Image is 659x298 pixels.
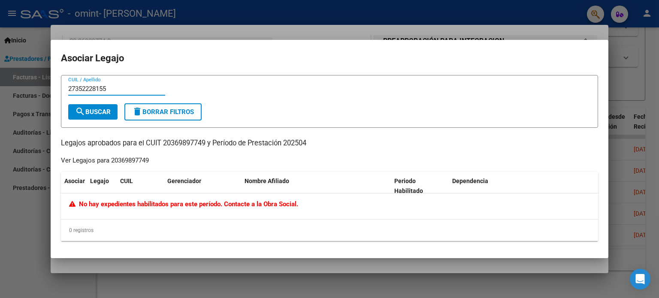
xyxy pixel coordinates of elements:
[75,106,85,117] mat-icon: search
[132,108,194,116] span: Borrar Filtros
[75,108,111,116] span: Buscar
[61,138,598,149] p: Legajos aprobados para el CUIT 20369897749 y Período de Prestación 202504
[90,178,109,184] span: Legajo
[391,172,449,200] datatable-header-cell: Periodo Habilitado
[68,104,118,120] button: Buscar
[61,220,598,241] div: 0 registros
[64,178,85,184] span: Asociar
[245,178,289,184] span: Nombre Afiliado
[452,178,488,184] span: Dependencia
[120,178,133,184] span: CUIL
[132,106,142,117] mat-icon: delete
[449,172,599,200] datatable-header-cell: Dependencia
[61,172,87,200] datatable-header-cell: Asociar
[117,172,164,200] datatable-header-cell: CUIL
[394,178,423,194] span: Periodo Habilitado
[69,200,298,208] span: No hay expedientes habilitados para este período. Contacte a la Obra Social.
[167,178,201,184] span: Gerenciador
[124,103,202,120] button: Borrar Filtros
[61,50,598,66] h2: Asociar Legajo
[164,172,241,200] datatable-header-cell: Gerenciador
[61,156,149,166] div: Ver Legajos para 20369897749
[87,172,117,200] datatable-header-cell: Legajo
[630,269,650,289] div: Open Intercom Messenger
[241,172,391,200] datatable-header-cell: Nombre Afiliado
